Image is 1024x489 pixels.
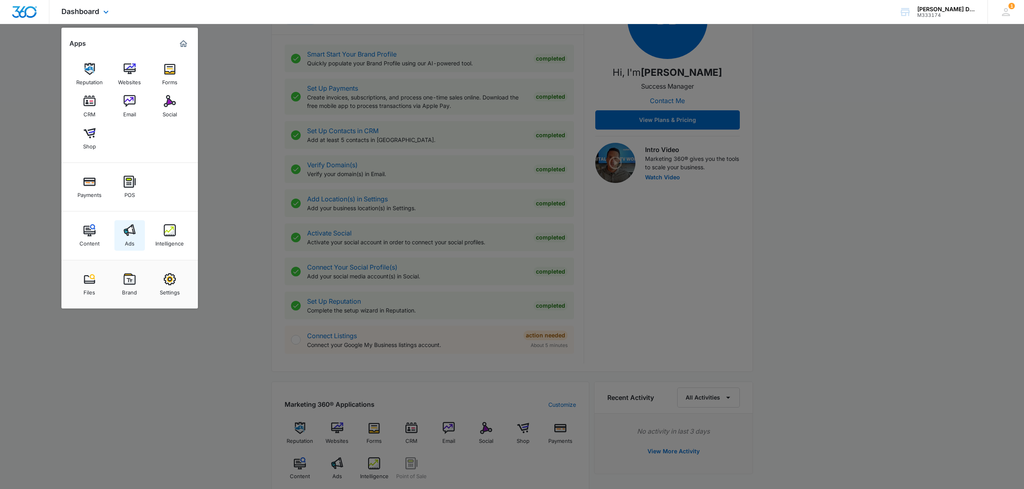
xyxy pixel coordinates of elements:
[125,236,134,247] div: Ads
[77,188,102,198] div: Payments
[123,107,136,118] div: Email
[155,269,185,300] a: Settings
[917,6,976,12] div: account name
[74,172,105,202] a: Payments
[155,91,185,122] a: Social
[163,107,177,118] div: Social
[155,220,185,251] a: Intelligence
[162,75,177,85] div: Forms
[114,220,145,251] a: Ads
[160,285,180,296] div: Settings
[124,188,135,198] div: POS
[1008,3,1015,9] div: notifications count
[69,40,86,47] h2: Apps
[114,59,145,89] a: Websites
[76,75,103,85] div: Reputation
[74,269,105,300] a: Files
[177,37,190,50] a: Marketing 360® Dashboard
[61,7,99,16] span: Dashboard
[79,236,100,247] div: Content
[917,12,976,18] div: account id
[114,269,145,300] a: Brand
[83,107,96,118] div: CRM
[155,59,185,89] a: Forms
[114,91,145,122] a: Email
[118,75,141,85] div: Websites
[122,285,137,296] div: Brand
[83,139,96,150] div: Shop
[155,236,184,247] div: Intelligence
[83,285,95,296] div: Files
[114,172,145,202] a: POS
[74,123,105,154] a: Shop
[74,91,105,122] a: CRM
[1008,3,1015,9] span: 1
[74,220,105,251] a: Content
[74,59,105,89] a: Reputation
